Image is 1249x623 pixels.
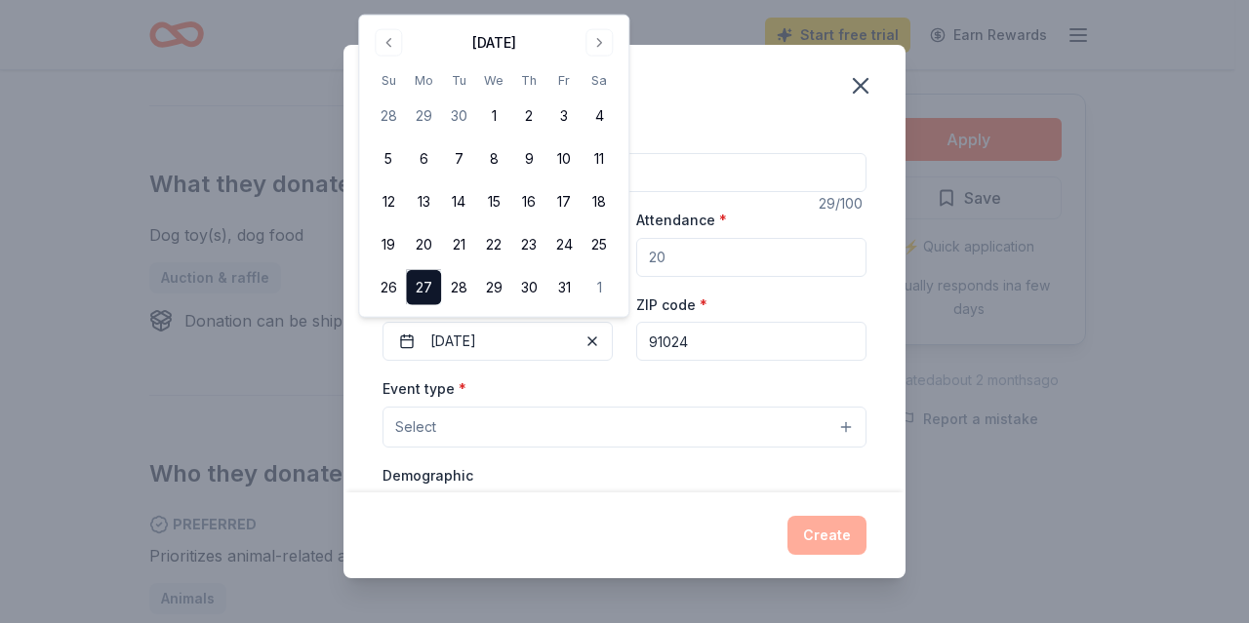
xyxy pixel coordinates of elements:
[441,70,476,91] th: Tuesday
[371,141,406,176] button: 5
[383,466,473,486] label: Demographic
[406,141,441,176] button: 6
[476,141,511,176] button: 8
[476,270,511,305] button: 29
[406,98,441,134] button: 29
[585,29,613,57] button: Go to next month
[819,192,866,215] div: 29 /100
[441,141,476,176] button: 7
[476,98,511,134] button: 1
[511,141,546,176] button: 9
[511,270,546,305] button: 30
[582,270,617,305] button: 1
[582,184,617,219] button: 18
[511,227,546,262] button: 23
[472,31,516,55] div: [DATE]
[546,270,582,305] button: 31
[406,184,441,219] button: 13
[441,227,476,262] button: 21
[636,211,727,230] label: Attendance
[636,322,866,361] input: 12345 (U.S. only)
[636,295,707,315] label: ZIP code
[406,270,441,305] button: 27
[406,70,441,91] th: Monday
[371,270,406,305] button: 26
[383,407,866,448] button: Select
[371,184,406,219] button: 12
[441,98,476,134] button: 30
[476,227,511,262] button: 22
[511,184,546,219] button: 16
[546,227,582,262] button: 24
[441,270,476,305] button: 28
[582,98,617,134] button: 4
[511,98,546,134] button: 2
[636,238,866,277] input: 20
[582,70,617,91] th: Saturday
[546,98,582,134] button: 3
[546,70,582,91] th: Friday
[476,184,511,219] button: 15
[441,184,476,219] button: 14
[383,322,613,361] button: [DATE]
[582,141,617,176] button: 11
[476,70,511,91] th: Wednesday
[371,227,406,262] button: 19
[383,379,466,399] label: Event type
[371,70,406,91] th: Sunday
[395,415,436,439] span: Select
[582,227,617,262] button: 25
[546,141,582,176] button: 10
[371,98,406,134] button: 28
[375,29,402,57] button: Go to previous month
[511,70,546,91] th: Thursday
[406,227,441,262] button: 20
[546,184,582,219] button: 17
